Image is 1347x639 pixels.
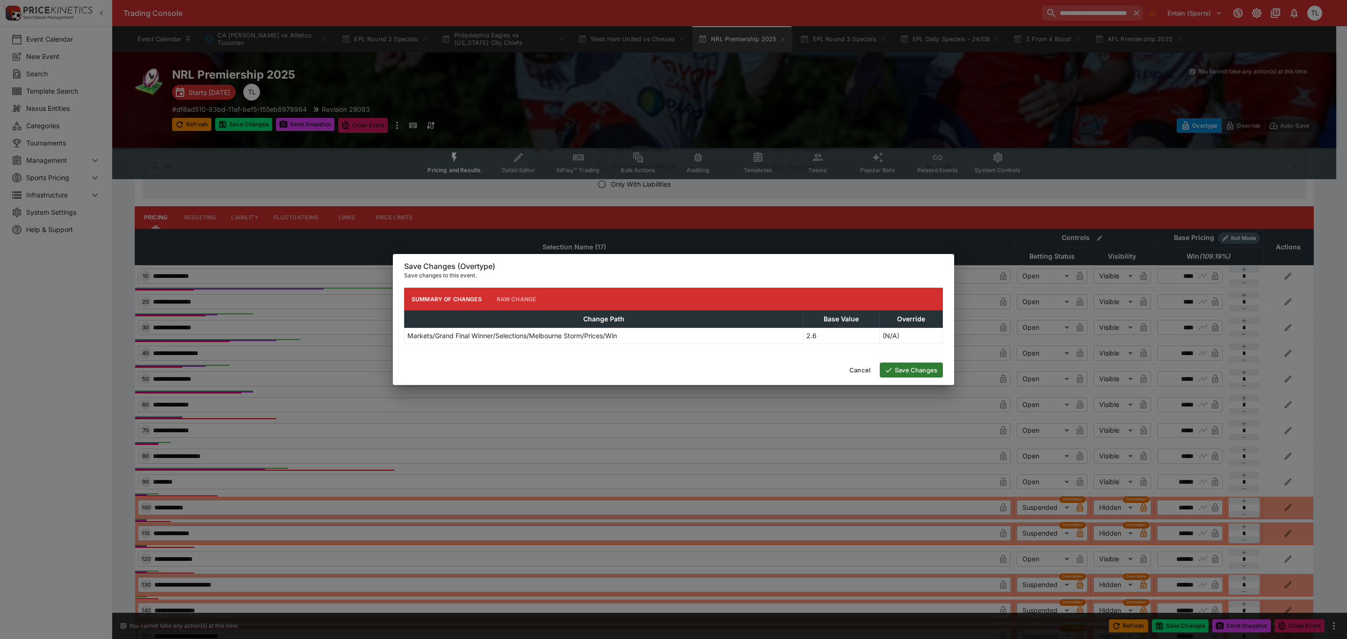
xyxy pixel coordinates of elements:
p: Markets/Grand Final Winner/Selections/Melbourne Storm/Prices/Win [407,331,617,341]
h6: Save Changes (Overtype) [404,261,943,271]
th: Override [879,311,942,328]
button: Summary of Changes [404,288,489,310]
td: (N/A) [879,328,942,344]
button: Save Changes [880,363,943,378]
button: Raw Change [489,288,544,310]
th: Change Path [405,311,804,328]
td: 2.6 [804,328,880,344]
button: Cancel [844,363,876,378]
th: Base Value [804,311,880,328]
p: Save changes to this event. [404,271,943,280]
